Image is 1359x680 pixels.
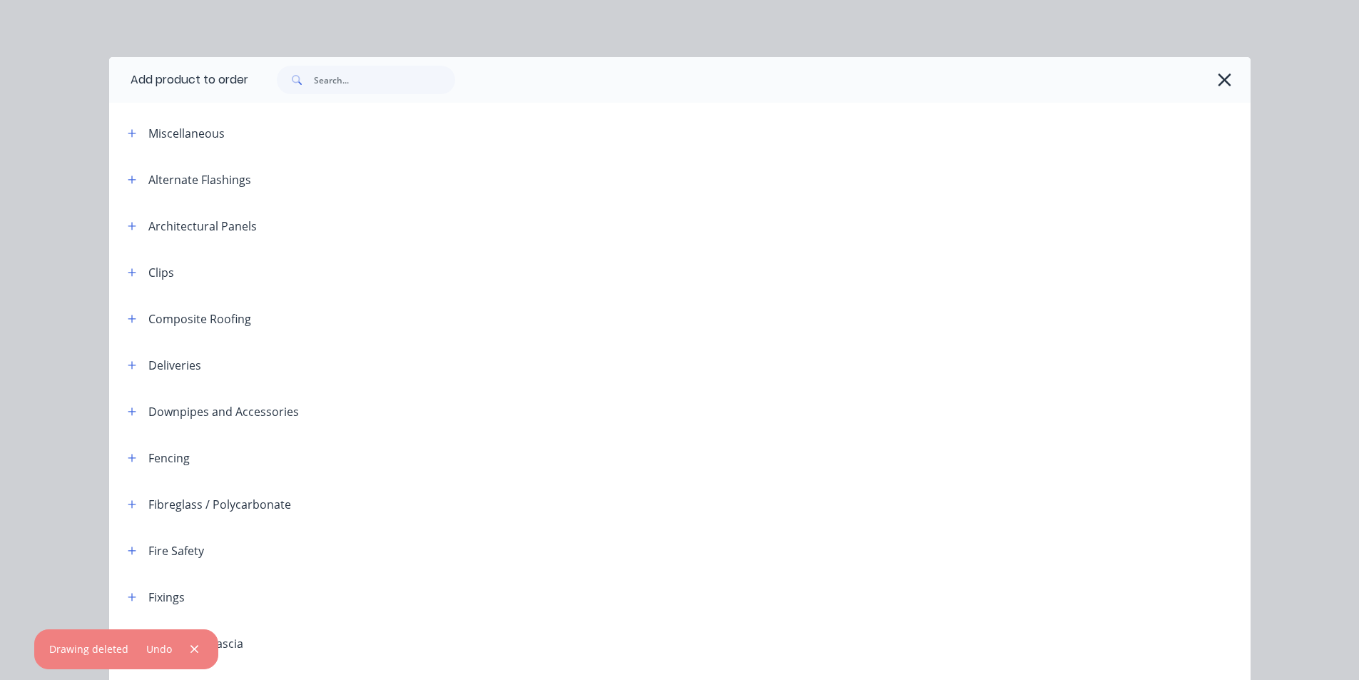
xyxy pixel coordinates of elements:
div: Fixings [148,589,185,606]
div: Downpipes and Accessories [148,403,299,420]
div: Add product to order [109,57,248,103]
button: Undo [139,639,180,659]
div: Deliveries [148,357,201,374]
div: Fencing [148,450,190,467]
div: Drawing deleted [49,641,128,656]
input: Search... [314,66,455,94]
div: Fibreglass / Polycarbonate [148,496,291,513]
div: Miscellaneous [148,125,225,142]
div: Clips [148,264,174,281]
div: Composite Roofing [148,310,251,328]
div: Architectural Panels [148,218,257,235]
div: Fire Safety [148,542,204,559]
div: Alternate Flashings [148,171,251,188]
